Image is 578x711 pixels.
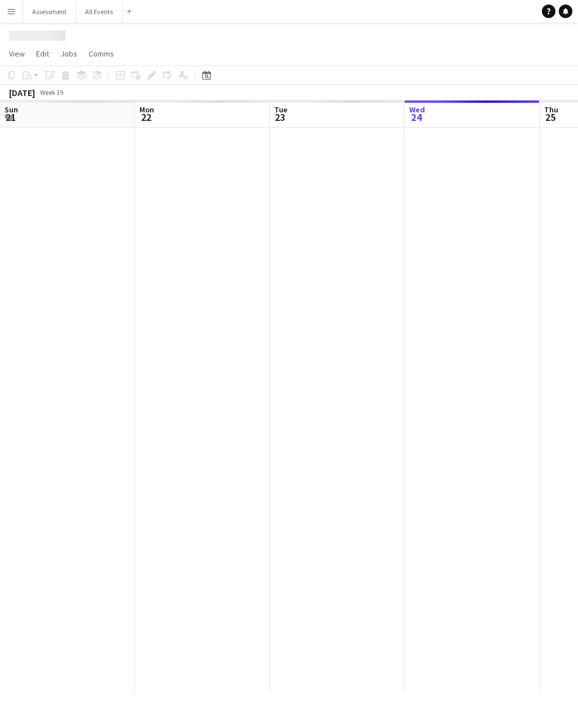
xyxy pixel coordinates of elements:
span: 21 [3,111,18,124]
span: Edit [36,49,49,59]
span: 24 [408,111,425,124]
span: 22 [138,111,154,124]
div: [DATE] [9,87,35,98]
span: 25 [542,111,558,124]
a: View [5,46,29,61]
a: Jobs [56,46,82,61]
button: Assessment [23,1,76,23]
button: All Events [76,1,122,23]
span: Thu [544,104,558,115]
span: Wed [409,104,425,115]
a: Edit [32,46,54,61]
a: Comms [84,46,119,61]
span: Comms [89,49,114,59]
span: Mon [139,104,154,115]
span: View [9,49,25,59]
span: Sun [5,104,18,115]
span: Week 39 [37,88,65,97]
span: Tue [274,104,287,115]
span: Jobs [60,49,77,59]
span: 23 [273,111,287,124]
